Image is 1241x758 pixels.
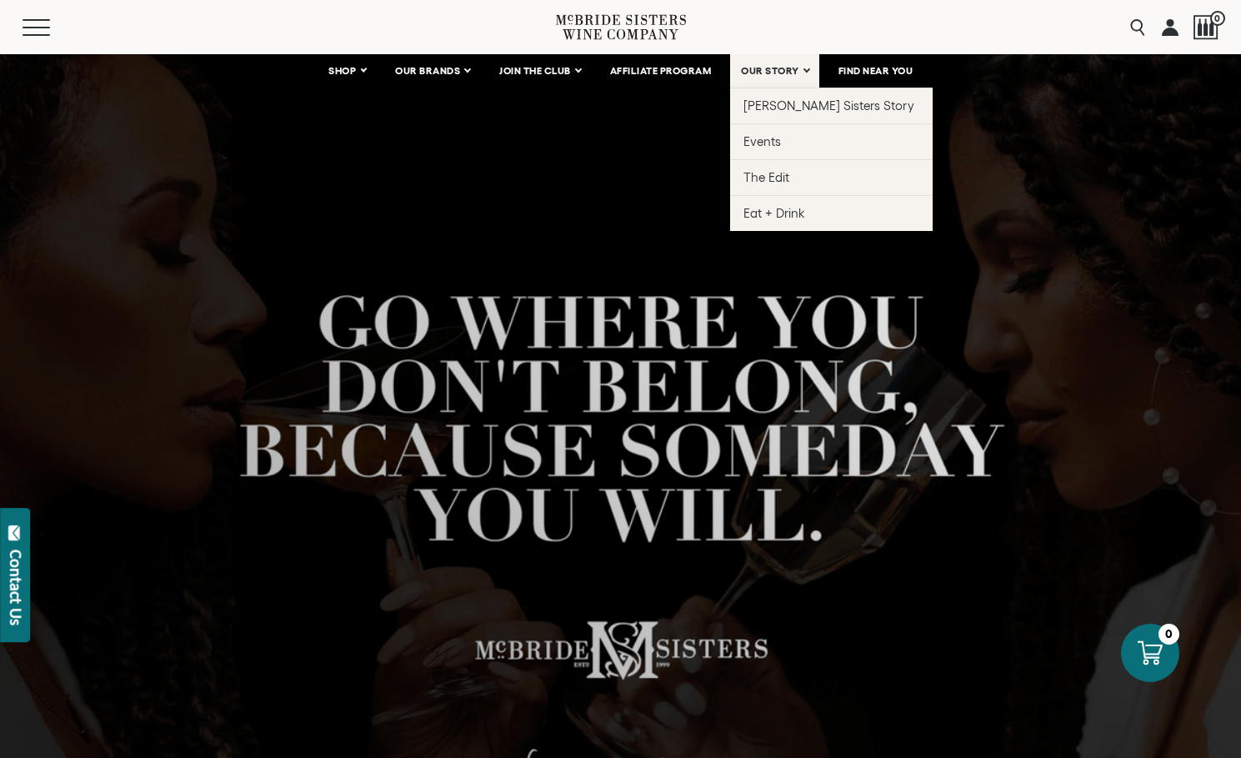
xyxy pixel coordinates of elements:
[384,54,480,88] a: OUR BRANDS
[395,65,460,77] span: OUR BRANDS
[743,170,789,184] span: The Edit
[8,550,24,625] div: Contact Us
[1158,624,1179,645] div: 0
[1210,11,1225,26] span: 0
[730,159,933,195] a: The Edit
[488,54,591,88] a: JOIN THE CLUB
[741,65,799,77] span: OUR STORY
[838,65,913,77] span: FIND NEAR YOU
[23,19,83,36] button: Mobile Menu Trigger
[730,195,933,231] a: Eat + Drink
[743,98,914,113] span: [PERSON_NAME] Sisters Story
[328,65,357,77] span: SHOP
[743,134,781,148] span: Events
[730,54,819,88] a: OUR STORY
[828,54,924,88] a: FIND NEAR YOU
[499,65,571,77] span: JOIN THE CLUB
[610,65,712,77] span: AFFILIATE PROGRAM
[730,123,933,159] a: Events
[318,54,376,88] a: SHOP
[599,54,723,88] a: AFFILIATE PROGRAM
[743,206,805,220] span: Eat + Drink
[730,88,933,123] a: [PERSON_NAME] Sisters Story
